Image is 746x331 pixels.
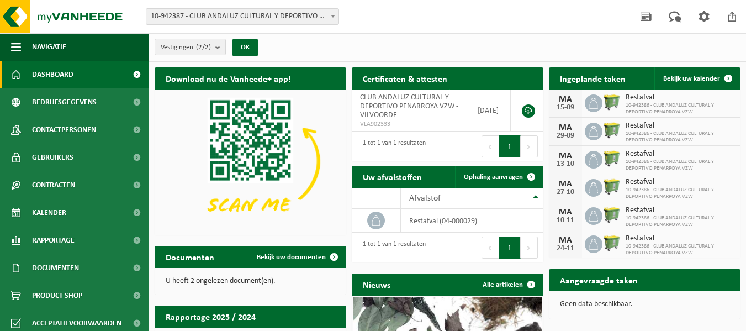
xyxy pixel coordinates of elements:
[469,90,511,132] td: [DATE]
[554,188,576,196] div: 27-10
[32,171,75,199] span: Contracten
[499,237,521,259] button: 1
[360,120,461,129] span: VLA902333
[554,180,576,188] div: MA
[360,93,458,119] span: CLUB ANDALUZ CULTURAL Y DEPORTIVO PENARROYA VZW - VILVOORDE
[196,44,211,51] count: (2/2)
[554,208,576,217] div: MA
[554,95,576,104] div: MA
[455,166,542,188] a: Ophaling aanvragen
[482,237,499,259] button: Previous
[352,274,401,295] h2: Nieuws
[409,194,441,203] span: Afvalstof
[626,159,735,172] span: 10-942386 - CLUB ANDALUZ CULTURAL Y DEPORTIVO PENARROYA VZW
[626,187,735,200] span: 10-942386 - CLUB ANDALUZ CULTURAL Y DEPORTIVO PENARROYA VZW
[626,130,735,144] span: 10-942386 - CLUB ANDALUZ CULTURAL Y DEPORTIVO PENARROYA VZW
[554,104,576,112] div: 15-09
[161,39,211,56] span: Vestigingen
[32,61,73,88] span: Dashboard
[155,90,346,233] img: Download de VHEPlus App
[248,246,345,268] a: Bekijk uw documenten
[626,93,735,102] span: Restafval
[549,67,637,89] h2: Ingeplande taken
[146,9,338,24] span: 10-942387 - CLUB ANDALUZ CULTURAL Y DEPORTIVO PENARROYA VZW - VILVOORDE
[554,151,576,160] div: MA
[464,174,523,181] span: Ophaling aanvragen
[401,209,543,233] td: restafval (04-000029)
[32,199,66,227] span: Kalender
[232,39,258,56] button: OK
[32,33,66,61] span: Navigatie
[626,234,735,243] span: Restafval
[654,67,739,90] a: Bekijk uw kalender
[32,254,79,282] span: Documenten
[32,282,82,309] span: Product Shop
[521,135,538,157] button: Next
[626,215,735,228] span: 10-942386 - CLUB ANDALUZ CULTURAL Y DEPORTIVO PENARROYA VZW
[32,227,75,254] span: Rapportage
[521,237,538,259] button: Next
[626,150,735,159] span: Restafval
[352,166,433,187] h2: Uw afvalstoffen
[626,178,735,187] span: Restafval
[554,217,576,224] div: 10-11
[474,274,542,296] a: Alle artikelen
[357,134,426,159] div: 1 tot 1 van 1 resultaten
[554,160,576,168] div: 13-10
[560,301,729,308] p: Geen data beschikbaar.
[155,39,226,55] button: Vestigingen(2/2)
[482,135,499,157] button: Previous
[602,206,621,224] img: WB-0660-HPE-GN-51
[357,235,426,260] div: 1 tot 1 van 1 resultaten
[602,234,621,253] img: WB-0660-HPE-GN-51
[352,67,458,89] h2: Certificaten & attesten
[32,116,96,144] span: Contactpersonen
[554,236,576,245] div: MA
[626,206,735,215] span: Restafval
[166,277,335,285] p: U heeft 2 ongelezen document(en).
[602,177,621,196] img: WB-0660-HPE-GN-51
[663,75,720,82] span: Bekijk uw kalender
[155,246,225,267] h2: Documenten
[32,144,73,171] span: Gebruikers
[626,243,735,256] span: 10-942386 - CLUB ANDALUZ CULTURAL Y DEPORTIVO PENARROYA VZW
[554,132,576,140] div: 29-09
[257,254,326,261] span: Bekijk uw documenten
[554,245,576,253] div: 24-11
[146,8,339,25] span: 10-942387 - CLUB ANDALUZ CULTURAL Y DEPORTIVO PENARROYA VZW - VILVOORDE
[155,306,267,327] h2: Rapportage 2025 / 2024
[549,269,649,291] h2: Aangevraagde taken
[554,123,576,132] div: MA
[602,121,621,140] img: WB-0660-HPE-GN-51
[499,135,521,157] button: 1
[602,149,621,168] img: WB-0660-HPE-GN-51
[32,88,97,116] span: Bedrijfsgegevens
[626,102,735,115] span: 10-942386 - CLUB ANDALUZ CULTURAL Y DEPORTIVO PENARROYA VZW
[602,93,621,112] img: WB-0660-HPE-GN-51
[155,67,302,89] h2: Download nu de Vanheede+ app!
[626,122,735,130] span: Restafval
